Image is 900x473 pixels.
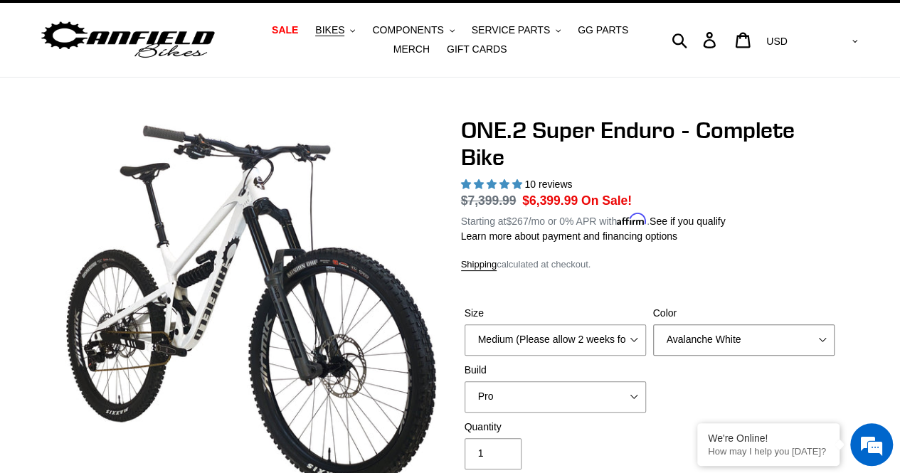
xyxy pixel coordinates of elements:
[524,179,572,190] span: 10 reviews
[461,257,838,272] div: calculated at checkout.
[571,21,635,40] a: GG PARTS
[708,446,829,457] p: How may I help you today?
[472,24,550,36] span: SERVICE PARTS
[95,80,260,98] div: Chat with us now
[83,144,196,288] span: We're online!
[461,117,838,171] h1: ONE.2 Super Enduro - Complete Bike
[522,193,578,208] span: $6,399.99
[465,306,646,321] label: Size
[461,211,726,229] p: Starting at /mo or 0% APR with .
[708,432,829,444] div: We're Online!
[386,40,437,59] a: MERCH
[365,21,461,40] button: COMPONENTS
[506,216,528,227] span: $267
[265,21,305,40] a: SALE
[465,363,646,378] label: Build
[461,259,497,271] a: Shipping
[465,21,568,40] button: SERVICE PARTS
[16,78,37,100] div: Navigation go back
[447,43,507,55] span: GIFT CARDS
[461,193,517,208] s: $7,399.99
[393,43,430,55] span: MERCH
[461,179,525,190] span: 5.00 stars
[7,319,271,368] textarea: Type your message and hit 'Enter'
[581,191,632,210] span: On Sale!
[233,7,268,41] div: Minimize live chat window
[617,213,647,225] span: Affirm
[440,40,514,59] a: GIFT CARDS
[465,420,646,435] label: Quantity
[272,24,298,36] span: SALE
[39,18,217,63] img: Canfield Bikes
[653,306,835,321] label: Color
[578,24,628,36] span: GG PARTS
[650,216,726,227] a: See if you qualify - Learn more about Affirm Financing (opens in modal)
[308,21,362,40] button: BIKES
[315,24,344,36] span: BIKES
[372,24,443,36] span: COMPONENTS
[461,230,677,242] a: Learn more about payment and financing options
[46,71,81,107] img: d_696896380_company_1647369064580_696896380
